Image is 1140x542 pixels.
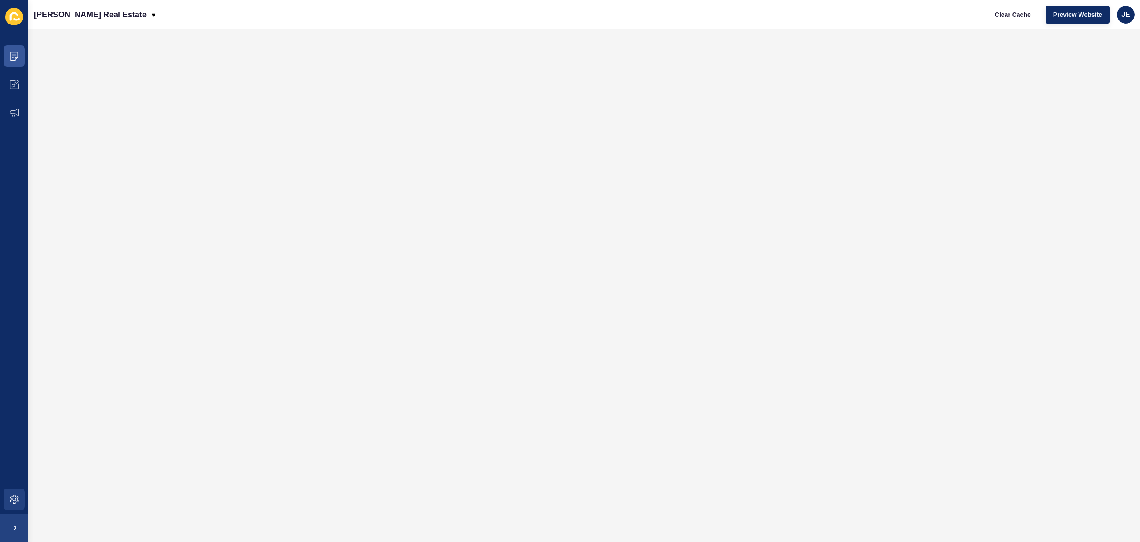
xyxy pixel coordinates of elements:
[34,4,147,26] p: [PERSON_NAME] Real Estate
[987,6,1038,24] button: Clear Cache
[1121,10,1130,19] span: JE
[995,10,1031,19] span: Clear Cache
[1053,10,1102,19] span: Preview Website
[1046,6,1110,24] button: Preview Website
